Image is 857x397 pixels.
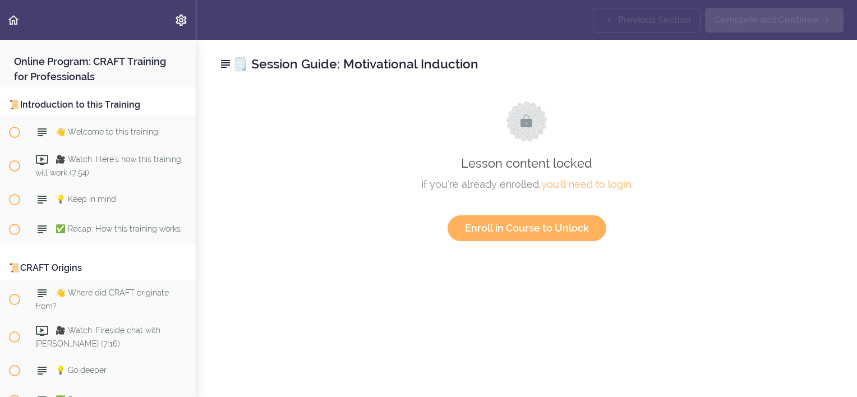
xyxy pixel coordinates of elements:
[56,127,160,136] span: 👋 Welcome to this training!
[35,155,181,177] span: 🎥 Watch: Here's how this training will work (7:54)
[56,195,116,204] span: 💡 Keep in mind
[219,54,835,73] h2: 🗒️ Session Guide: Motivational Induction
[715,13,818,27] span: Complete and Continue
[618,13,691,27] span: Previous Section
[229,101,824,241] div: Lesson content locked
[35,326,160,348] span: 🎥 Watch: Fireside chat with [PERSON_NAME] (7:16)
[229,176,824,193] div: If you're already enrolled, .
[593,8,701,33] a: Previous Section
[448,215,606,241] a: Enroll in Course to Unlock
[541,178,631,190] a: you'll need to login
[705,8,844,33] a: Complete and Continue
[56,224,181,233] span: ✅ Recap: How this training works
[7,13,20,27] svg: Back to course curriculum
[56,366,107,375] span: 💡 Go deeper
[35,288,169,310] span: 👋 Where did CRAFT originate from?
[174,13,188,27] svg: Settings Menu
